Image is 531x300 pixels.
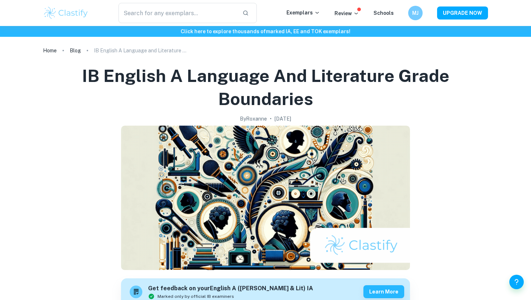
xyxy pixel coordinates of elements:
a: Schools [374,10,394,16]
a: Blog [70,45,81,56]
p: Review [334,9,359,17]
h6: Click here to explore thousands of marked IA, EE and TOK exemplars ! [1,27,530,35]
button: Help and Feedback [509,275,524,289]
img: IB English A Language and Literature Grade Boundaries cover image [121,126,410,270]
p: Exemplars [286,9,320,17]
h2: [DATE] [275,115,291,123]
button: Learn more [363,285,404,298]
a: Home [43,45,57,56]
p: IB English A Language and Literature Grade Boundaries [94,47,188,55]
span: Marked only by official IB examiners [157,293,234,300]
h1: IB English A Language and Literature Grade Boundaries [52,64,479,110]
button: MJ [408,6,423,20]
p: • [270,115,272,123]
h2: By Roxanne [240,115,267,123]
input: Search for any exemplars... [118,3,237,23]
h6: Get feedback on your English A ([PERSON_NAME] & Lit) IA [148,284,313,293]
h6: MJ [411,9,420,17]
button: UPGRADE NOW [437,6,488,19]
img: Clastify logo [43,6,89,20]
